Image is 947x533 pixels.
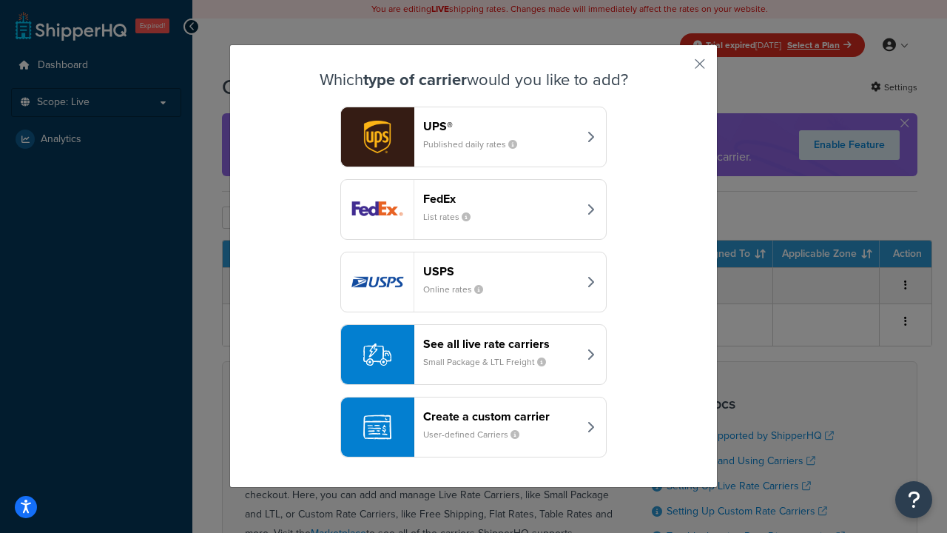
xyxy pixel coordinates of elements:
small: Published daily rates [423,138,529,151]
img: fedEx logo [341,180,414,239]
header: FedEx [423,192,578,206]
img: icon-carrier-custom-c93b8a24.svg [363,413,391,441]
h3: Which would you like to add? [267,71,680,89]
small: Small Package & LTL Freight [423,355,558,369]
button: Open Resource Center [895,481,932,518]
img: usps logo [341,252,414,312]
button: usps logoUSPSOnline rates [340,252,607,312]
button: Create a custom carrierUser-defined Carriers [340,397,607,457]
header: USPS [423,264,578,278]
img: ups logo [341,107,414,167]
strong: type of carrier [363,67,467,92]
img: icon-carrier-liverate-becf4550.svg [363,341,391,369]
small: Online rates [423,283,495,296]
header: See all live rate carriers [423,337,578,351]
button: ups logoUPS®Published daily rates [340,107,607,167]
header: Create a custom carrier [423,409,578,423]
small: List rates [423,210,482,224]
button: See all live rate carriersSmall Package & LTL Freight [340,324,607,385]
button: fedEx logoFedExList rates [340,179,607,240]
header: UPS® [423,119,578,133]
small: User-defined Carriers [423,428,531,441]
